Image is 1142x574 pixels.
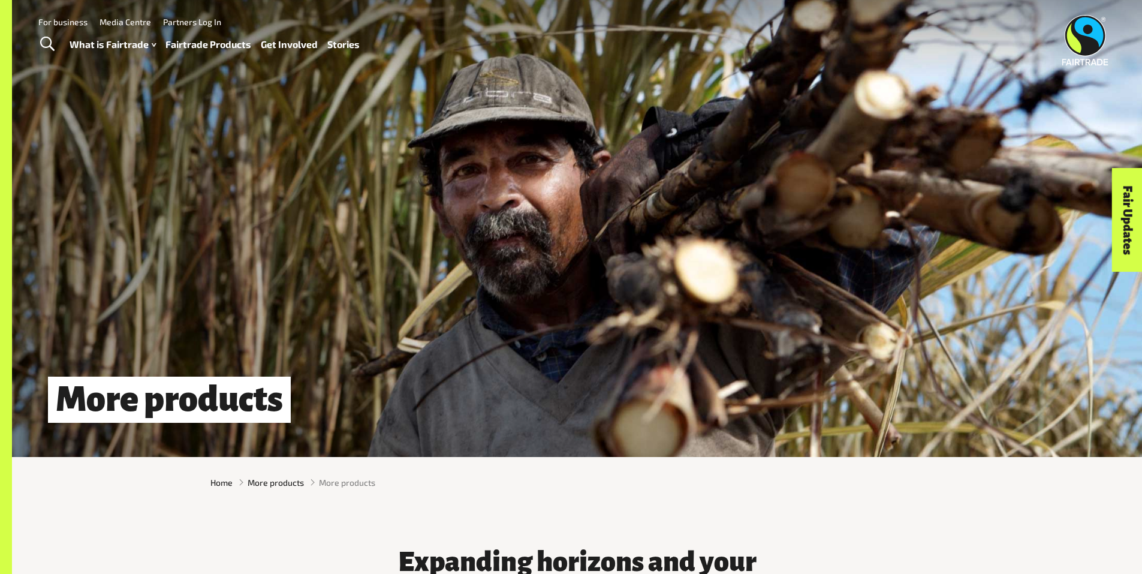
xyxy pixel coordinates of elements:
a: Home [210,476,233,489]
a: For business [38,17,88,27]
img: Fairtrade Australia New Zealand logo [1062,15,1108,65]
a: Media Centre [100,17,151,27]
a: Stories [327,36,360,53]
a: Toggle Search [32,29,62,59]
a: Partners Log In [163,17,221,27]
span: More products [319,476,375,489]
h1: More products [48,377,291,423]
a: Fairtrade Products [165,36,251,53]
a: What is Fairtrade [70,36,156,53]
a: More products [248,476,304,489]
a: Get Involved [261,36,318,53]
